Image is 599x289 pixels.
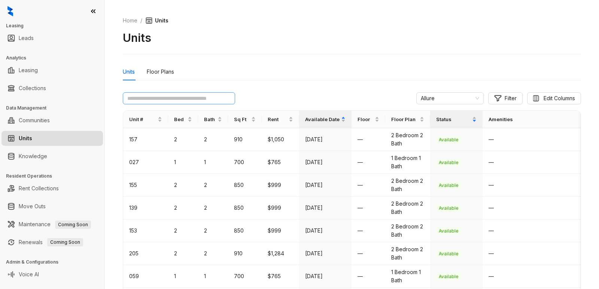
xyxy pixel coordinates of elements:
[1,63,103,78] li: Leasing
[262,242,299,265] td: $1,284
[352,219,385,242] td: —
[228,265,262,288] td: 700
[1,113,103,128] li: Communities
[299,197,352,219] td: [DATE]
[198,242,228,265] td: 2
[228,197,262,219] td: 850
[436,227,461,235] span: Available
[299,219,352,242] td: [DATE]
[268,116,287,123] span: Rent
[19,63,38,78] a: Leasing
[168,242,198,265] td: 2
[123,31,151,45] h2: Units
[436,116,471,123] span: Status
[123,68,135,76] div: Units
[489,227,494,234] span: —
[489,182,494,188] span: —
[123,151,168,174] td: 027
[123,197,168,219] td: 139
[391,155,421,169] span: 1 Bedroom 1 Bath
[1,31,103,46] li: Leads
[489,250,494,256] span: —
[198,174,228,197] td: 2
[123,111,168,128] th: Unit #
[168,174,198,197] td: 2
[19,81,46,96] a: Collections
[198,265,228,288] td: 1
[436,159,461,166] span: Available
[6,55,104,61] h3: Analytics
[421,93,479,104] span: Change Community
[305,116,340,123] span: Available Date
[1,235,103,250] li: Renewals
[6,22,104,29] h3: Leasing
[352,151,385,174] td: —
[1,81,103,96] li: Collections
[168,151,198,174] td: 1
[228,174,262,197] td: 850
[262,219,299,242] td: $999
[436,136,461,144] span: Available
[352,128,385,151] td: —
[6,173,104,179] h3: Resident Operations
[505,94,517,102] span: Filter
[262,151,299,174] td: $765
[262,265,299,288] td: $765
[19,267,39,282] a: Voice AI
[168,197,198,219] td: 2
[168,111,198,128] th: Bed
[299,242,352,265] td: [DATE]
[198,111,228,128] th: Bath
[228,219,262,242] td: 850
[174,116,186,123] span: Bed
[123,242,168,265] td: 205
[204,116,216,123] span: Bath
[1,217,103,232] li: Maintenance
[299,174,352,197] td: [DATE]
[436,182,461,189] span: Available
[123,174,168,197] td: 155
[436,273,461,280] span: Available
[352,174,385,197] td: —
[123,265,168,288] td: 059
[147,68,174,76] div: Floor Plans
[228,128,262,151] td: 910
[19,235,83,250] a: RenewalsComing Soon
[352,197,385,219] td: —
[168,265,198,288] td: 1
[391,200,423,215] span: 2 Bedroom 2 Bath
[391,269,421,283] span: 1 Bedroom 1 Bath
[19,181,59,196] a: Rent Collections
[489,159,494,165] span: —
[121,16,139,25] a: Home
[19,149,47,164] a: Knowledge
[123,219,168,242] td: 153
[123,128,168,151] td: 157
[352,242,385,265] td: —
[1,199,103,214] li: Move Outs
[19,31,34,46] a: Leads
[385,111,430,128] th: Floor Plan
[1,149,103,164] li: Knowledge
[488,92,523,104] button: Filter
[1,131,103,146] li: Units
[168,219,198,242] td: 2
[489,205,494,211] span: —
[198,219,228,242] td: 2
[262,111,299,128] th: Rent
[352,265,385,288] td: —
[168,128,198,151] td: 2
[228,151,262,174] td: 700
[544,94,575,102] span: Edit Columns
[1,267,103,282] li: Voice AI
[228,111,262,128] th: Sq Ft
[527,92,581,104] button: Edit Columns
[7,6,13,16] img: logo
[198,128,228,151] td: 2
[262,197,299,219] td: $999
[55,221,91,229] span: Coming Soon
[19,113,50,128] a: Communities
[391,178,423,192] span: 2 Bedroom 2 Bath
[6,259,104,265] h3: Admin & Configurations
[262,128,299,151] td: $1,050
